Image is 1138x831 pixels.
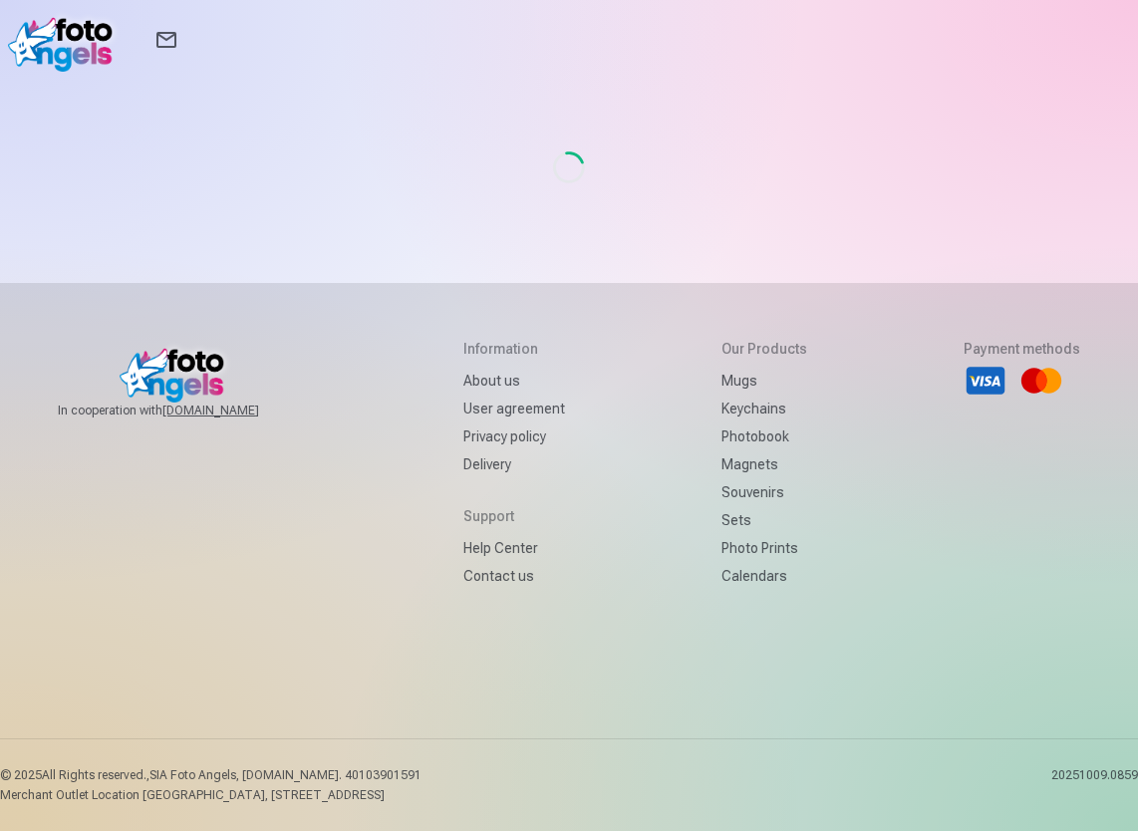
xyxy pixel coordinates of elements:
h5: Payment methods [964,339,1080,359]
li: Visa [964,359,1007,403]
h5: Information [463,339,565,359]
a: Photobook [721,422,807,450]
a: [DOMAIN_NAME] [162,403,307,418]
a: Souvenirs [721,478,807,506]
p: 20251009.0859 [1051,767,1138,803]
img: /fa1 [8,8,123,72]
a: Contact us [463,562,565,590]
a: Photo prints [721,534,807,562]
a: Magnets [721,450,807,478]
span: In cooperation with [58,403,307,418]
li: Mastercard [1019,359,1063,403]
h5: Our products [721,339,807,359]
a: About us [463,367,565,395]
a: Keychains [721,395,807,422]
a: Mugs [721,367,807,395]
a: Help Center [463,534,565,562]
a: Privacy policy [463,422,565,450]
a: User agreement [463,395,565,422]
h5: Support [463,506,565,526]
a: Delivery [463,450,565,478]
span: SIA Foto Angels, [DOMAIN_NAME]. 40103901591 [149,768,422,782]
a: Sets [721,506,807,534]
a: Calendars [721,562,807,590]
